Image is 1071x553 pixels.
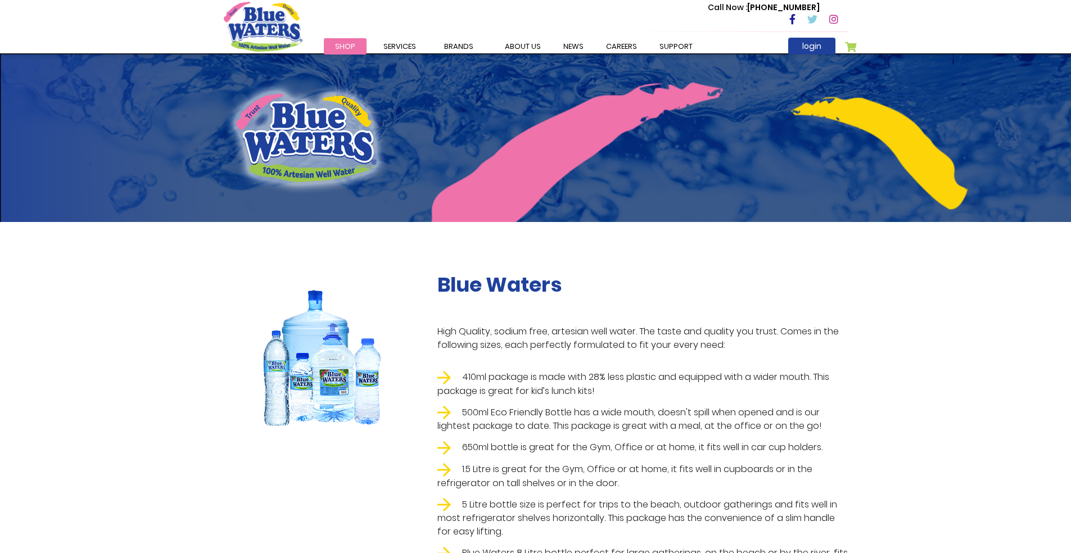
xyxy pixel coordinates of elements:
[552,38,595,55] a: News
[224,2,302,51] a: store logo
[437,273,848,297] h2: Blue Waters
[595,38,648,55] a: careers
[335,41,355,52] span: Shop
[648,38,704,55] a: support
[437,325,848,352] p: High Quality, sodium free, artesian well water. The taste and quality you trust. Comes in the fol...
[788,38,835,55] a: login
[444,41,473,52] span: Brands
[437,441,848,455] li: 650ml bottle is great for the Gym, Office or at home, it fits well in car cup holders.
[437,406,848,433] li: 500ml Eco Friendly Bottle has a wide mouth, doesn't spill when opened and is our lightest package...
[708,2,747,13] span: Call Now :
[383,41,416,52] span: Services
[494,38,552,55] a: about us
[437,370,848,398] li: 410ml package is made with 28% less plastic and equipped with a wider mouth. This package is grea...
[437,498,848,539] li: 5 Litre bottle size is perfect for trips to the beach, outdoor gatherings and fits well in most r...
[437,463,848,490] li: 1.5 Litre is great for the Gym, Office or at home, it fits well in cupboards or in the refrigerat...
[708,2,820,13] p: [PHONE_NUMBER]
